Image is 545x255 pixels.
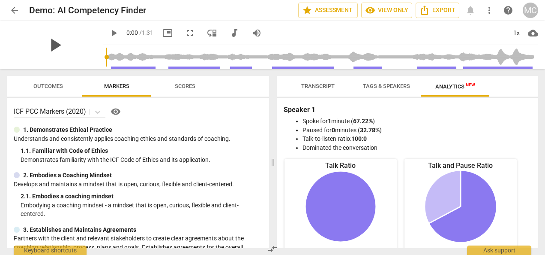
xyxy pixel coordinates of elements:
span: New [466,82,475,87]
span: Scores [175,83,195,89]
p: Develops and maintains a mindset that is open, curious, flexible and client-centered. [14,180,262,189]
span: Analytics [435,83,475,90]
span: audiotrack [229,28,240,38]
li: Talk-to-listen ratio: [302,134,530,143]
div: Ask support [467,246,531,255]
button: Fullscreen [182,25,198,41]
a: Help [105,105,123,118]
b: 32.78% [360,127,380,134]
span: compare_arrows [267,244,278,254]
li: Paused for minutes ( ) [302,126,530,135]
b: 0 [332,127,335,134]
b: 67.22% [353,118,373,124]
span: Tags & Speakers [363,83,410,89]
span: move_down [207,28,217,38]
span: Export [419,5,455,15]
button: View only [361,3,412,18]
span: Assessment [302,5,354,15]
span: View only [365,5,408,15]
button: Assessment [298,3,358,18]
span: more_vert [484,5,494,15]
b: 100:0 [351,135,367,142]
button: Switch to audio player [227,25,242,41]
p: Understands and consistently applies coaching ethics and standards of coaching. [14,134,262,143]
li: Spoke for minute ( ) [302,117,530,126]
span: picture_in_picture [162,28,173,38]
span: fullscreen [185,28,195,38]
span: volume_up [252,28,262,38]
div: Talk and Pause Ratio [404,161,517,170]
button: Play [106,25,122,41]
span: cloud_download [528,28,538,38]
span: Markers [104,83,129,89]
button: Export [416,3,459,18]
span: visibility [365,5,375,15]
div: 2. 1. Embodies a coaching mindset [21,192,262,201]
button: View player as separate pane [204,25,220,41]
p: 3. Establishes and Maintains Agreements [23,225,136,234]
li: Dominated the conversation [302,143,530,152]
a: Help [500,3,516,18]
div: 1x [508,26,524,40]
span: play_arrow [109,28,119,38]
span: visibility [111,106,121,117]
span: play_arrow [44,34,66,56]
button: Picture in picture [160,25,175,41]
span: Outcomes [33,83,63,89]
span: star [302,5,312,15]
div: 1. 1. Familiar with Code of Ethics [21,146,262,155]
div: Keyboard shortcuts [14,246,87,255]
b: Speaker 1 [284,106,315,114]
b: 1 [328,118,331,124]
div: Talk Ratio [284,161,397,170]
span: 0:00 [126,29,138,36]
span: / 1:31 [139,29,153,36]
span: help [503,5,513,15]
p: 1. Demonstrates Ethical Practice [23,125,112,134]
button: MC [523,3,538,18]
span: arrow_back [9,5,20,15]
p: 2. Embodies a Coaching Mindset [23,171,112,180]
p: Demonstrates familiarity with the ICF Code of Ethics and its application. [21,155,262,164]
button: Volume [249,25,264,41]
p: ICF PCC Markers (2020) [14,106,86,116]
h2: Demo: AI Competency Finder [29,5,146,16]
span: Transcript [301,83,335,89]
button: Help [109,105,123,118]
p: Embodying a coaching mindset - a mindset that is open, curious, flexible and client-centered. [21,201,262,219]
